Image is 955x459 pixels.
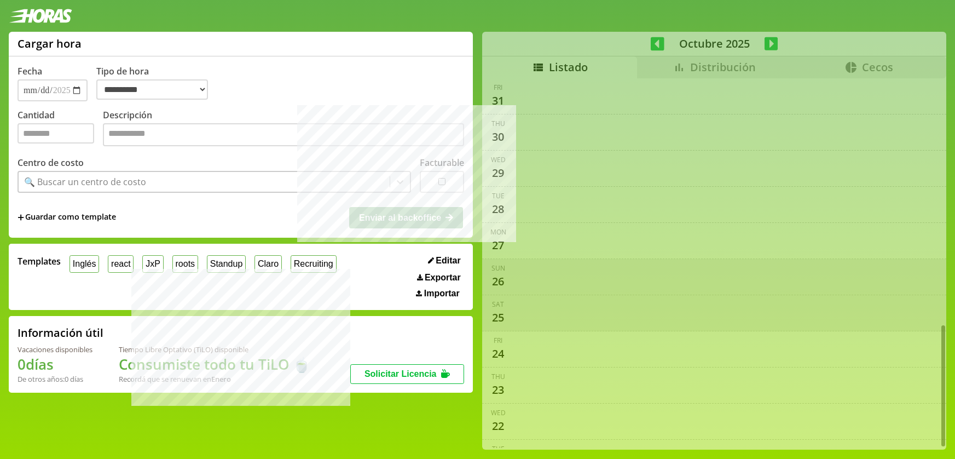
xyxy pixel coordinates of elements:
textarea: Descripción [103,123,464,146]
h1: Consumiste todo tu TiLO 🍵 [119,354,310,374]
div: Tiempo Libre Optativo (TiLO) disponible [119,345,310,354]
label: Cantidad [18,109,103,149]
span: +Guardar como template [18,211,116,223]
h2: Información útil [18,325,103,340]
img: logotipo [9,9,72,23]
span: Exportar [425,273,461,283]
span: Solicitar Licencia [364,369,437,378]
button: roots [172,255,198,272]
span: Templates [18,255,61,267]
button: Claro [254,255,282,272]
span: + [18,211,24,223]
h1: Cargar hora [18,36,82,51]
label: Descripción [103,109,464,149]
button: Solicitar Licencia [350,364,464,384]
div: 🔍 Buscar un centro de costo [24,176,146,188]
input: Cantidad [18,123,94,144]
button: Editar [425,255,464,266]
label: Tipo de hora [96,65,217,101]
button: Recruiting [291,255,337,272]
select: Tipo de hora [96,79,208,100]
label: Facturable [420,157,464,169]
button: react [108,255,134,272]
h1: 0 días [18,354,92,374]
div: De otros años: 0 días [18,374,92,384]
div: Vacaciones disponibles [18,345,92,354]
div: Recordá que se renuevan en [119,374,310,384]
label: Centro de costo [18,157,84,169]
span: Importar [424,289,460,299]
button: JxP [142,255,163,272]
button: Inglés [70,255,99,272]
button: Standup [207,255,246,272]
button: Exportar [414,272,464,283]
span: Editar [436,256,460,266]
label: Fecha [18,65,42,77]
b: Enero [211,374,231,384]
